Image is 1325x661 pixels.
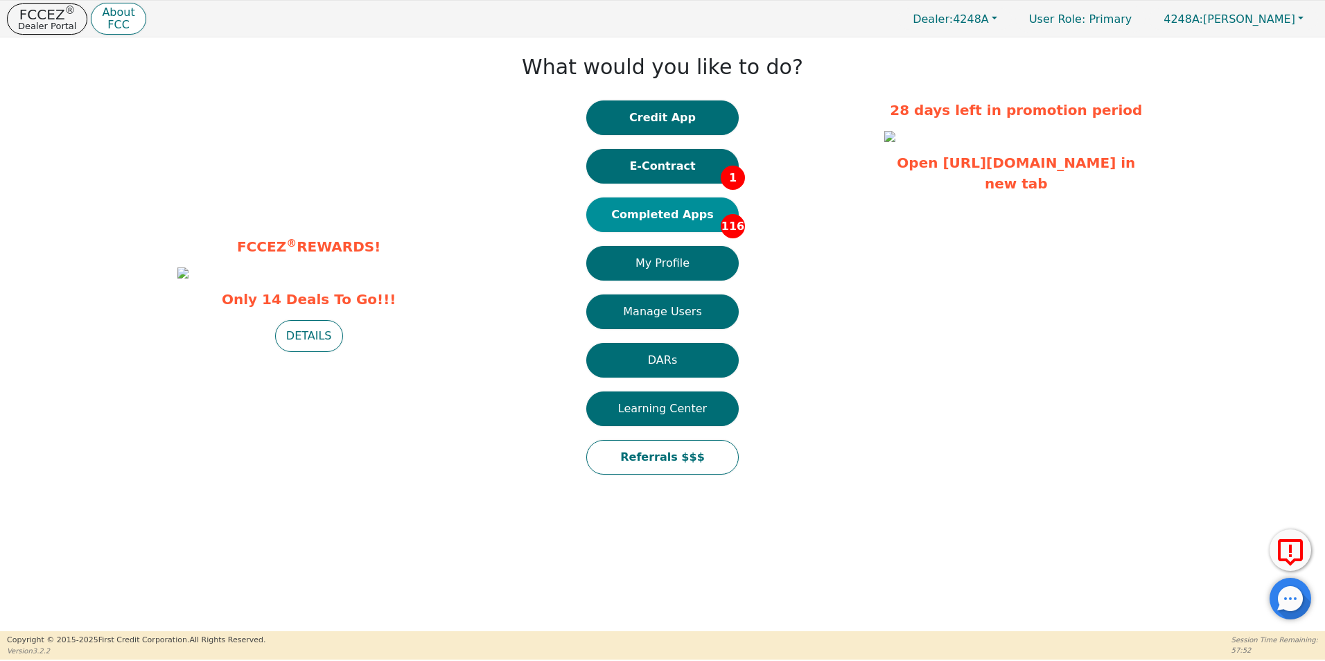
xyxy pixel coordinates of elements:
[586,246,739,281] button: My Profile
[275,320,343,352] button: DETAILS
[65,4,76,17] sup: ®
[102,19,134,30] p: FCC
[1231,635,1318,645] p: Session Time Remaining:
[177,267,188,279] img: 1467475b-22cf-40cf-8243-72edebffd4e0
[1029,12,1085,26] span: User Role :
[586,294,739,329] button: Manage Users
[586,343,739,378] button: DARs
[177,236,441,257] p: FCCEZ REWARDS!
[7,635,265,646] p: Copyright © 2015- 2025 First Credit Corporation.
[884,131,895,142] img: 069950fc-8b7c-4c8d-ac1a-7be1c04f402f
[898,8,1012,30] button: Dealer:4248A
[586,440,739,475] button: Referrals $$$
[1164,12,1295,26] span: [PERSON_NAME]
[586,100,739,135] button: Credit App
[586,391,739,426] button: Learning Center
[884,100,1148,121] p: 28 days left in promotion period
[721,214,745,238] span: 116
[1164,12,1203,26] span: 4248A:
[1015,6,1146,33] a: User Role: Primary
[7,646,265,656] p: Version 3.2.2
[586,197,739,232] button: Completed Apps116
[1231,645,1318,655] p: 57:52
[913,12,989,26] span: 4248A
[18,8,76,21] p: FCCEZ
[7,3,87,35] button: FCCEZ®Dealer Portal
[1149,8,1318,30] button: 4248A:[PERSON_NAME]
[586,149,739,184] button: E-Contract1
[1015,6,1146,33] p: Primary
[189,635,265,644] span: All Rights Reserved.
[91,3,146,35] button: AboutFCC
[913,12,953,26] span: Dealer:
[177,289,441,310] span: Only 14 Deals To Go!!!
[1270,529,1311,571] button: Report Error to FCC
[522,55,803,80] h1: What would you like to do?
[721,166,745,190] span: 1
[286,237,297,249] sup: ®
[102,7,134,18] p: About
[897,155,1135,192] a: Open [URL][DOMAIN_NAME] in new tab
[18,21,76,30] p: Dealer Portal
